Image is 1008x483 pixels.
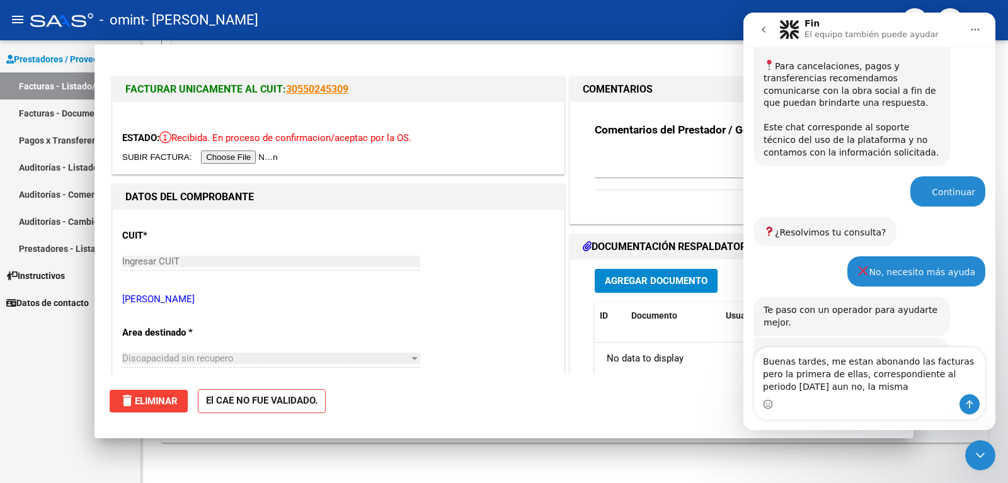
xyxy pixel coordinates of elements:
span: FACTURAR UNICAMENTE AL CUIT: [125,83,286,95]
span: Eliminar [120,395,178,407]
mat-expansion-panel-header: DOCUMENTACIÓN RESPALDATORIA [570,234,895,259]
strong: El CAE NO FUE VALIDADO. [198,389,326,414]
span: Instructivos [6,269,65,283]
div: No, necesito más ayuda [114,251,232,266]
div: Fin dice… [10,284,242,325]
div: juliana dice… [10,164,242,204]
div: Continuar [167,164,242,194]
span: Recibida. En proceso de confirmacion/aceptac por la OS. [159,132,411,144]
strong: DATOS DEL COMPROBANTE [125,191,254,203]
div: Te paso con un operador para ayudarte mejor. [10,284,207,324]
div: ¡Hola! Muchas gracias por comunicarse con el soporte técnico de la plataforma. ¿Cómo te podemos a... [10,325,207,377]
button: Enviar un mensaje… [216,382,236,402]
span: Documento [631,310,677,321]
span: Datos de contacto [6,296,89,310]
mat-expansion-panel-header: COMENTARIOS [570,77,895,102]
button: Selector de emoji [20,387,30,397]
span: ID [600,310,608,321]
div: juliana dice… [10,244,242,284]
div: Continuar [177,171,232,186]
div: ¿Resolvimos tu consulta? [20,212,143,227]
p: Area destinado * [122,326,252,340]
mat-icon: delete [120,393,135,408]
div: ¡Hola! Muchas gracias por comunicarse con el soporte técnico de la plataforma. ¿Cómo te podemos a... [20,332,197,370]
datatable-header-cell: Usuario [721,302,803,329]
div: Fin dice… [10,325,242,405]
div: COMENTARIOS [570,102,895,224]
mat-icon: menu [10,12,25,27]
span: - omint [100,6,145,34]
div: ¿Resolvimos tu consulta? [10,204,153,234]
iframe: Intercom live chat [743,13,995,430]
div: No data to display [595,343,866,374]
button: Eliminar [110,390,188,412]
button: Agregar Documento [595,269,718,292]
span: Usuario [726,310,757,321]
strong: Comentarios del Prestador / Gerenciador: [595,123,798,136]
p: [PERSON_NAME] [122,292,554,307]
p: CUIT [122,229,252,243]
div: Fin dice… [10,204,242,244]
textarea: Escribe un mensaje... [11,335,241,382]
div: No, necesito más ayuda [104,244,242,274]
span: ESTADO: [122,132,159,144]
datatable-header-cell: Documento [626,302,721,329]
h1: COMENTARIOS [583,82,653,97]
div: Te paso con un operador para ayudarte mejor. [20,292,197,316]
iframe: Intercom live chat [965,440,995,470]
span: - [PERSON_NAME] [145,6,258,34]
h1: DOCUMENTACIÓN RESPALDATORIA [583,239,765,254]
a: 30550245309 [286,83,348,95]
span: Agregar Documento [605,275,707,287]
span: Prestadores / Proveedores [6,52,121,66]
datatable-header-cell: ID [595,302,626,329]
span: Discapacidad sin recupero [122,353,234,364]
